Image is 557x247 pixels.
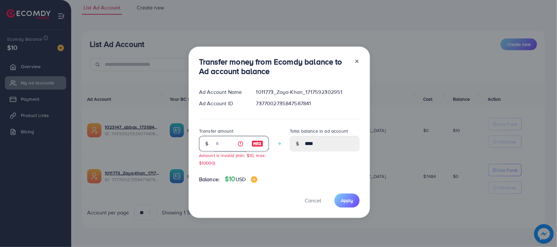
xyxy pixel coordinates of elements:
img: image [252,140,263,148]
span: USD [236,176,246,183]
div: 7377002735847587841 [251,100,365,107]
button: Cancel [297,194,329,208]
h3: Transfer money from Ecomdy balance to Ad account balance [199,57,349,76]
span: Balance: [199,176,220,183]
img: image [251,176,257,183]
label: Total balance in ad account [290,128,348,134]
button: Apply [334,194,360,208]
h4: $10 [225,175,257,183]
span: Cancel [305,197,321,204]
small: Amount is invalid (min: $10, max: $10000) [199,152,266,166]
label: Transfer amount [199,128,233,134]
div: 1011773_Zaya-Khan_1717592302951 [251,88,365,96]
span: Apply [341,197,353,204]
div: Ad Account Name [194,88,251,96]
div: Ad Account ID [194,100,251,107]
